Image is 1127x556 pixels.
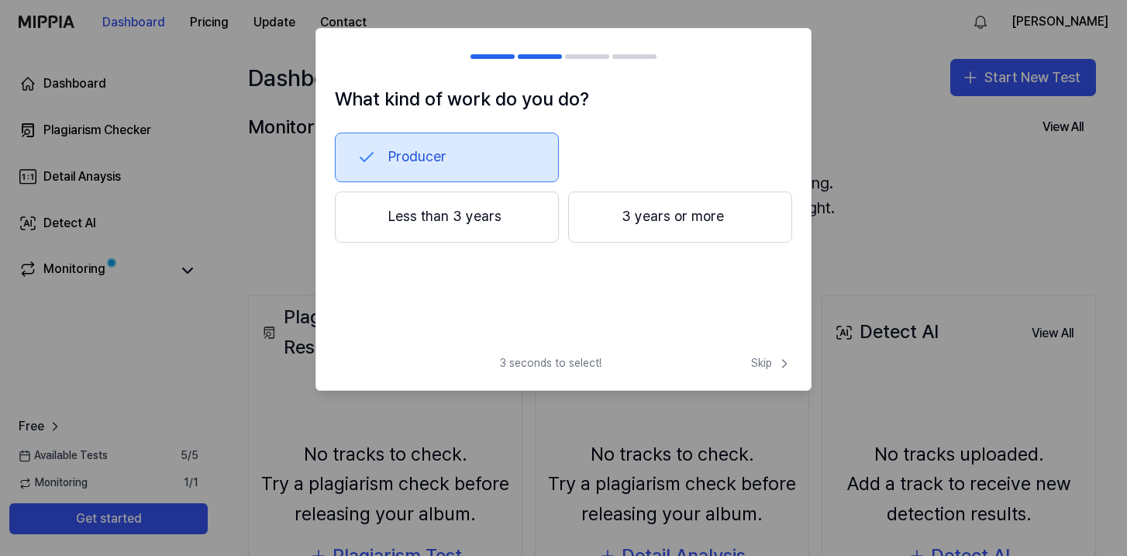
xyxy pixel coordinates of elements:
button: 3 years or more [568,192,792,243]
button: Less than 3 years [335,192,559,243]
span: 3 seconds to select! [500,356,601,371]
button: Producer [335,133,559,182]
h1: What kind of work do you do? [335,85,792,114]
span: Skip [751,356,792,371]
button: Skip [748,356,792,371]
